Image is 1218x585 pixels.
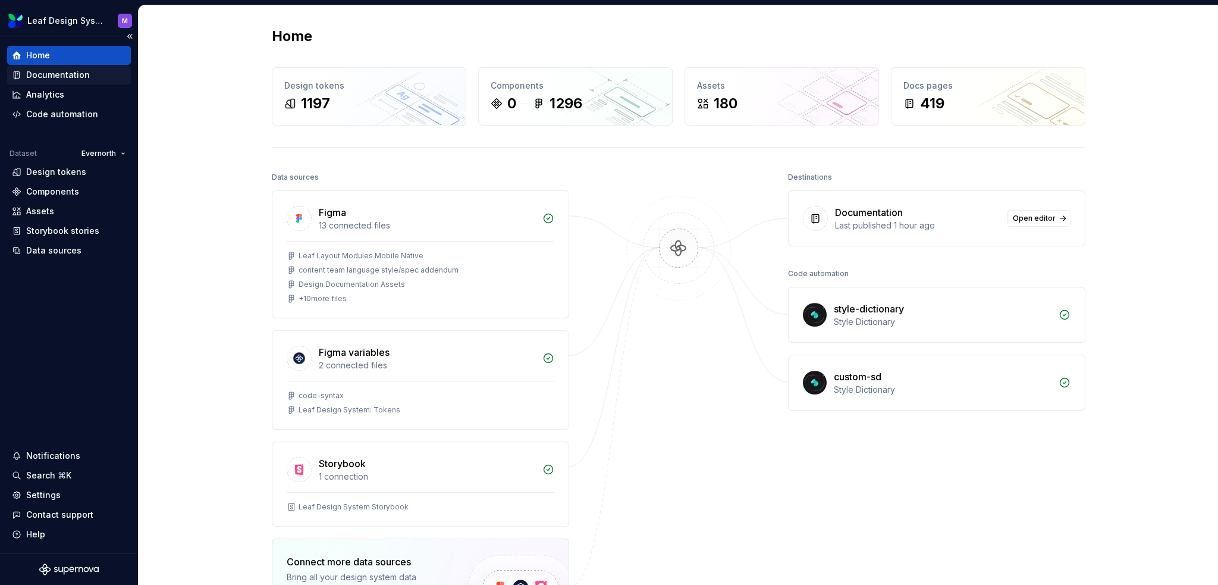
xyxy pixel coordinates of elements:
a: Home [7,46,131,65]
div: Leaf Design System [27,15,103,27]
button: Search ⌘K [7,466,131,485]
div: Analytics [26,89,64,101]
button: Contact support [7,505,131,524]
a: Storybook1 connectionLeaf Design System Storybook [272,442,569,527]
div: Leaf Design System Storybook [299,502,409,512]
span: Open editor [1013,214,1056,223]
div: Notifications [26,450,80,462]
div: Design Documentation Assets [299,280,405,289]
div: Docs pages [903,80,1073,92]
div: Components [26,186,79,198]
div: Design tokens [26,166,86,178]
div: Assets [697,80,867,92]
div: 1296 [550,94,582,113]
div: custom-sd [834,370,881,384]
div: Style Dictionary [834,384,1051,396]
a: Analytics [7,85,131,104]
div: Leaf Layout Modules Mobile Native [299,251,423,261]
div: 419 [920,94,944,113]
div: Data sources [272,169,319,186]
a: Design tokens1197 [272,67,466,126]
div: style-dictionary [834,302,904,316]
div: Storybook stories [26,225,99,237]
div: Settings [26,489,61,501]
div: Documentation [835,205,903,220]
a: Components [7,182,131,201]
div: 2 connected files [319,359,535,371]
svg: Supernova Logo [39,564,99,575]
a: Docs pages419 [891,67,1085,126]
button: Evernorth [76,145,131,162]
a: Figma variables2 connected filescode-syntaxLeaf Design System: Tokens [272,330,569,430]
div: 1197 [301,94,330,113]
div: Data sources [26,245,81,256]
div: Leaf Design System: Tokens [299,405,400,415]
div: Figma [319,205,346,220]
div: 180 [714,94,737,113]
div: + 10 more files [299,294,347,304]
a: Design tokens [7,162,131,182]
div: Style Dictionary [834,316,1051,328]
a: Documentation [7,65,131,85]
span: Evernorth [81,149,116,158]
a: Assets180 [685,67,879,126]
button: Collapse sidebar [121,28,138,45]
div: Design tokens [284,80,454,92]
a: Open editor [1007,210,1071,227]
div: Assets [26,205,54,217]
div: content team language style/spec addendum [299,265,459,275]
div: Last published 1 hour ago [835,220,1000,232]
a: Figma13 connected filesLeaf Layout Modules Mobile Nativecontent team language style/spec addendum... [272,190,569,318]
a: Assets [7,202,131,221]
div: code-syntax [299,391,344,401]
div: 13 connected files [319,220,535,232]
div: Contact support [26,509,93,521]
a: Components01296 [478,67,673,126]
a: Storybook stories [7,221,131,240]
button: Leaf Design SystemM [2,8,136,33]
div: Storybook [319,456,366,471]
div: Code automation [788,265,849,282]
div: Documentation [26,69,90,81]
div: Dataset [10,149,37,158]
a: Data sources [7,241,131,260]
div: Figma variables [319,345,390,359]
div: Home [26,49,50,61]
div: Components [491,80,660,92]
a: Code automation [7,105,131,124]
div: Code automation [26,108,98,120]
div: 1 connection [319,471,535,483]
div: M [122,16,128,26]
div: 0 [507,94,516,113]
img: 6e787e26-f4c0-4230-8924-624fe4a2d214.png [8,14,23,28]
button: Help [7,525,131,544]
a: Settings [7,486,131,505]
div: Help [26,528,45,540]
div: Search ⌘K [26,470,71,481]
div: Connect more data sources [287,555,447,569]
button: Notifications [7,446,131,465]
h2: Home [272,27,312,46]
div: Destinations [788,169,832,186]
